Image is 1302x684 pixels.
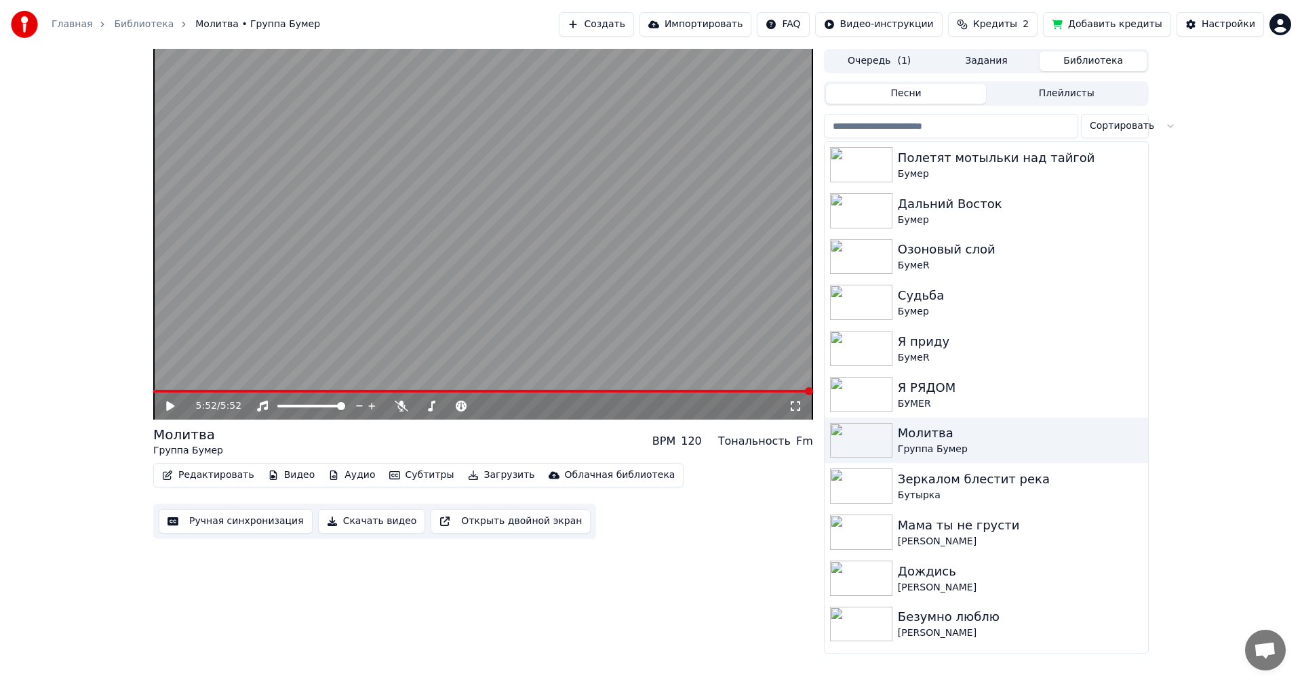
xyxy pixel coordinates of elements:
nav: breadcrumb [52,18,320,31]
div: Судьба [898,286,1143,305]
button: Редактировать [157,466,260,485]
div: Безумно люблю [898,607,1143,626]
a: Открытый чат [1245,630,1286,670]
div: [PERSON_NAME] [898,581,1143,595]
div: Молитва [153,425,223,444]
div: Тональность [718,433,791,449]
div: Дальний Восток [898,195,1143,214]
div: Fm [796,433,813,449]
div: Я РЯДОМ [898,378,1143,397]
button: Скачать видео [318,509,426,534]
button: Открыть двойной экран [431,509,591,534]
div: [PERSON_NAME] [898,626,1143,640]
div: Зеркалом блестит река [898,470,1143,489]
button: Добавить кредиты [1043,12,1171,37]
button: Аудио [323,466,380,485]
div: Полетят мотыльки над тайгой [898,148,1143,167]
span: 2 [1023,18,1029,31]
span: ( 1 ) [897,54,911,68]
div: Группа Бумер [153,444,223,458]
button: Создать [559,12,633,37]
div: BPM [652,433,675,449]
div: / [196,399,229,413]
div: Группа Бумер [898,443,1143,456]
span: Кредиты [973,18,1017,31]
button: Ручная синхронизация [159,509,313,534]
div: БумеR [898,259,1143,273]
button: Плейлисты [986,84,1147,104]
button: Песни [826,84,987,104]
div: Бумер [898,214,1143,227]
button: Видео-инструкции [815,12,943,37]
button: Кредиты2 [948,12,1038,37]
div: Бутырка [898,489,1143,502]
button: Импортировать [639,12,752,37]
span: 5:52 [220,399,241,413]
button: Задания [933,52,1040,71]
button: FAQ [757,12,809,37]
div: Бумер [898,305,1143,319]
a: Главная [52,18,92,31]
div: Дождись [898,562,1143,581]
button: Очередь [826,52,933,71]
div: БумеR [898,351,1143,365]
div: [PERSON_NAME] [898,535,1143,548]
span: Молитва • Группа Бумер [195,18,320,31]
div: Настройки [1202,18,1255,31]
button: Настройки [1177,12,1264,37]
div: БУМЕR [898,397,1143,411]
div: Молитва [898,424,1143,443]
button: Субтитры [384,466,460,485]
a: Библиотека [114,18,174,31]
span: 5:52 [196,399,217,413]
button: Загрузить [462,466,540,485]
button: Библиотека [1040,52,1147,71]
div: Озоновый слой [898,240,1143,259]
div: Облачная библиотека [565,468,675,482]
div: Я приду [898,332,1143,351]
div: 120 [681,433,702,449]
div: Бумер [898,167,1143,181]
span: Сортировать [1090,119,1154,133]
div: Мама ты не грусти [898,516,1143,535]
img: youka [11,11,38,38]
button: Видео [262,466,321,485]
